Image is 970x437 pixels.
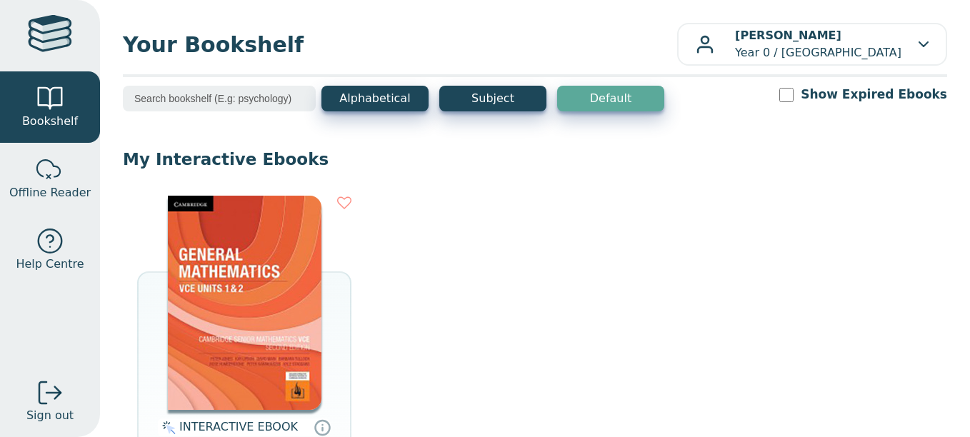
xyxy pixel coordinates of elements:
[123,29,677,61] span: Your Bookshelf
[179,420,298,433] span: INTERACTIVE EBOOK
[321,86,429,111] button: Alphabetical
[735,29,841,42] b: [PERSON_NAME]
[439,86,546,111] button: Subject
[677,23,947,66] button: [PERSON_NAME]Year 0 / [GEOGRAPHIC_DATA]
[735,27,901,61] p: Year 0 / [GEOGRAPHIC_DATA]
[168,196,321,410] img: 98e9f931-67be-40f3-b733-112c3181ee3a.jpg
[16,256,84,273] span: Help Centre
[801,86,947,104] label: Show Expired Ebooks
[557,86,664,111] button: Default
[123,149,947,170] p: My Interactive Ebooks
[158,419,176,436] img: interactive.svg
[22,113,78,130] span: Bookshelf
[26,407,74,424] span: Sign out
[123,86,316,111] input: Search bookshelf (E.g: psychology)
[314,418,331,436] a: Interactive eBooks are accessed online via the publisher’s portal. They contain interactive resou...
[9,184,91,201] span: Offline Reader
